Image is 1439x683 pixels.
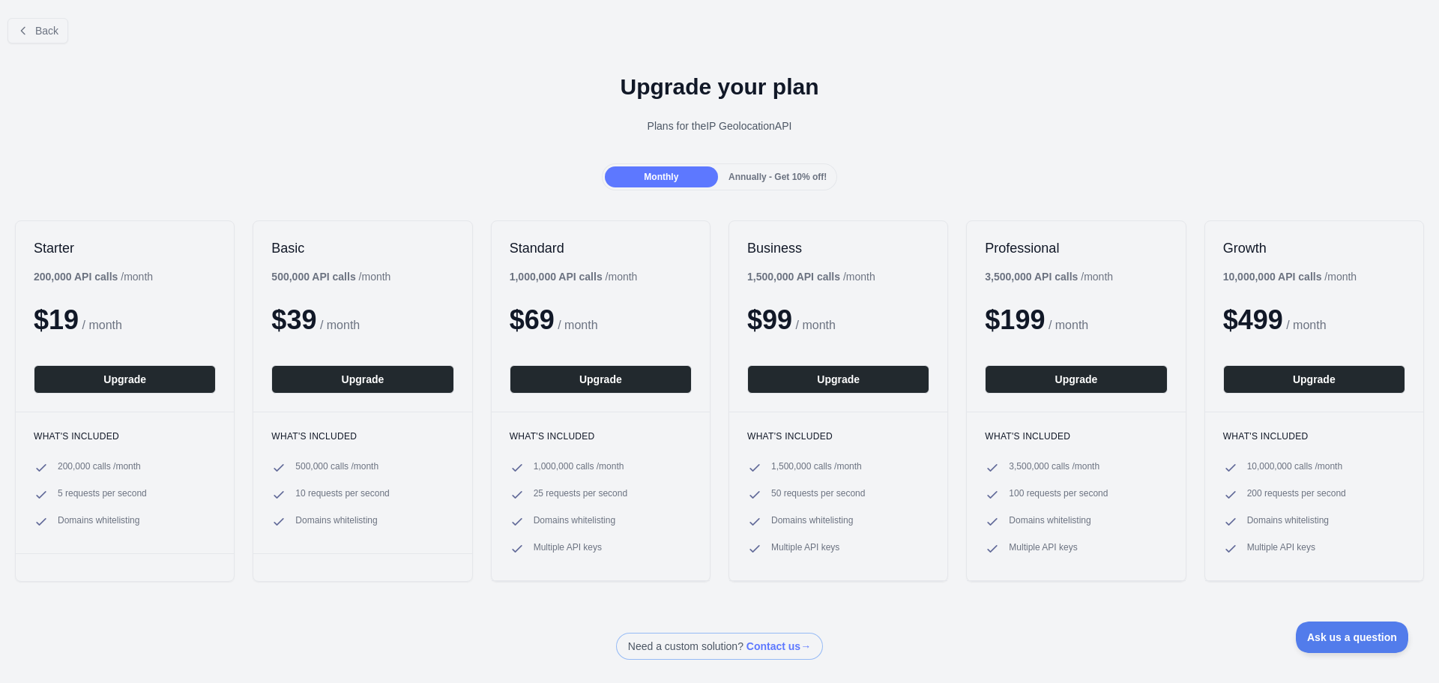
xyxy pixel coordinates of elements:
div: / month [747,269,875,284]
span: $ 99 [747,304,792,335]
span: $ 199 [985,304,1045,335]
div: / month [985,269,1113,284]
h2: Business [747,239,929,257]
h2: Standard [510,239,692,257]
b: 1,000,000 API calls [510,271,603,283]
b: 3,500,000 API calls [985,271,1078,283]
iframe: Toggle Customer Support [1296,622,1409,653]
h2: Professional [985,239,1167,257]
b: 1,500,000 API calls [747,271,840,283]
div: / month [510,269,638,284]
